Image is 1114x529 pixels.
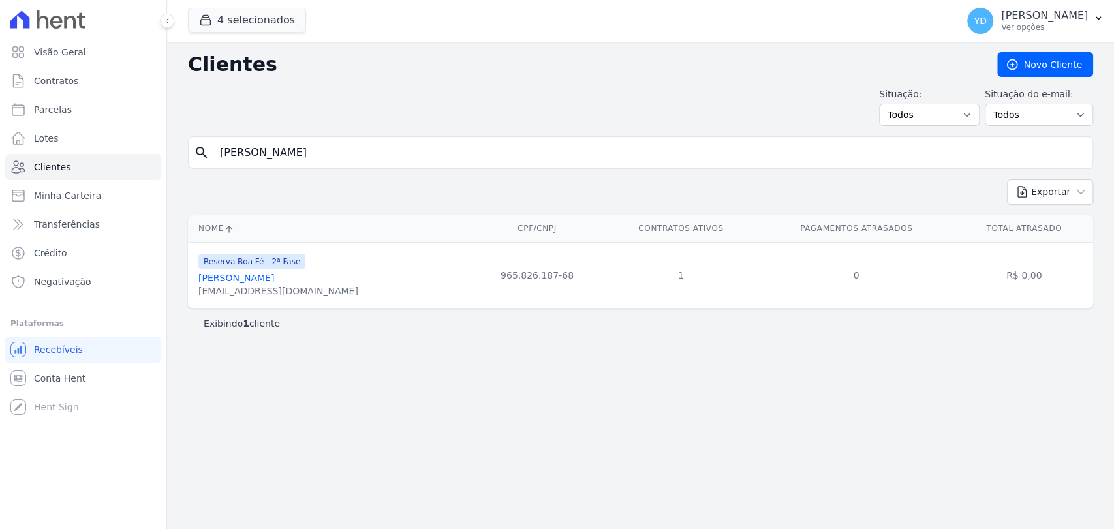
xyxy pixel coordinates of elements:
[604,242,758,308] td: 1
[198,254,305,269] span: Reserva Boa Fé - 2ª Fase
[188,215,470,242] th: Nome
[34,46,86,59] span: Visão Geral
[188,8,306,33] button: 4 selecionados
[194,145,209,160] i: search
[34,343,83,356] span: Recebíveis
[604,215,758,242] th: Contratos Ativos
[198,273,274,283] a: [PERSON_NAME]
[188,53,976,76] h2: Clientes
[204,317,280,330] p: Exibindo cliente
[34,218,100,231] span: Transferências
[758,215,955,242] th: Pagamentos Atrasados
[1001,22,1088,33] p: Ver opções
[1001,9,1088,22] p: [PERSON_NAME]
[10,316,156,331] div: Plataformas
[198,284,358,297] div: [EMAIL_ADDRESS][DOMAIN_NAME]
[5,211,161,237] a: Transferências
[34,275,91,288] span: Negativação
[5,154,161,180] a: Clientes
[5,39,161,65] a: Visão Geral
[34,372,85,385] span: Conta Hent
[879,87,980,101] label: Situação:
[470,215,604,242] th: CPF/CNPJ
[470,242,604,308] td: 965.826.187-68
[5,269,161,295] a: Negativação
[34,189,101,202] span: Minha Carteira
[34,247,67,260] span: Crédito
[34,74,78,87] span: Contratos
[5,97,161,123] a: Parcelas
[212,140,1087,166] input: Buscar por nome, CPF ou e-mail
[5,337,161,363] a: Recebíveis
[5,68,161,94] a: Contratos
[5,183,161,209] a: Minha Carteira
[34,160,70,174] span: Clientes
[758,242,955,308] td: 0
[243,318,249,329] b: 1
[5,365,161,391] a: Conta Hent
[1007,179,1093,205] button: Exportar
[34,103,72,116] span: Parcelas
[34,132,59,145] span: Lotes
[985,87,1093,101] label: Situação do e-mail:
[5,240,161,266] a: Crédito
[974,16,986,25] span: YD
[997,52,1093,77] a: Novo Cliente
[955,242,1093,308] td: R$ 0,00
[5,125,161,151] a: Lotes
[955,215,1093,242] th: Total Atrasado
[957,3,1114,39] button: YD [PERSON_NAME] Ver opções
